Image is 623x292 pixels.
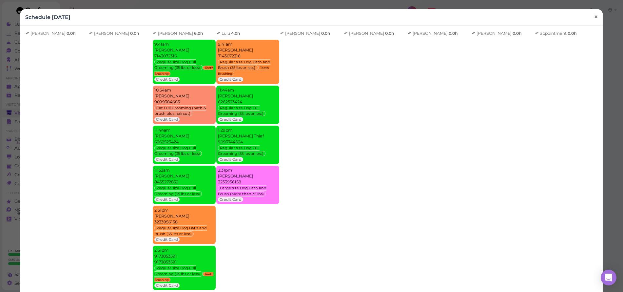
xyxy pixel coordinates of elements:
[344,31,407,36] div: [PERSON_NAME]
[154,283,180,288] span: Credit Card
[218,99,278,105] div: 6262523424
[218,117,243,122] span: Credit Card
[218,47,278,53] div: [PERSON_NAME]
[218,133,278,139] div: [PERSON_NAME] Thief
[154,53,214,59] div: 7143072316
[218,93,278,99] div: [PERSON_NAME]
[153,31,216,36] div: [PERSON_NAME]
[154,47,214,53] div: [PERSON_NAME]
[385,31,394,36] span: 0.0h
[594,12,598,22] span: ×
[218,105,265,116] span: Regular size Dog Full Grooming (35 lbs or less)
[154,99,214,105] div: 9099384683
[218,167,232,173] div: 2:31pm
[154,139,214,145] div: 6262523424
[67,31,76,36] span: 0.0h
[154,167,170,173] div: 11:52am
[154,133,214,139] div: [PERSON_NAME]
[218,41,232,47] div: 9:41am
[218,145,265,156] span: Regular size Dog Full Grooming (35 lbs or less)
[218,173,278,179] div: [PERSON_NAME]
[449,31,458,36] span: 0.0h
[407,31,470,36] div: [PERSON_NAME]
[154,197,180,202] span: Credit Card
[25,31,88,36] div: [PERSON_NAME]
[590,10,602,25] a: ×
[154,207,168,213] div: 2:31pm
[154,213,214,219] div: [PERSON_NAME]
[154,225,207,237] span: Regular size Dog Bath and Brush (35 lbs or less)
[218,157,243,162] span: Credit Card
[601,270,616,285] div: Open Intercom Messenger
[218,77,243,82] span: Credit Card
[194,31,203,36] span: 6.0h
[154,77,180,82] span: Credit Card
[568,31,577,36] span: 0.0h
[218,87,234,93] div: 11:44am
[154,145,202,156] span: Regular size Dog Full Grooming (35 lbs or less)
[154,105,206,116] span: Cat Full Grooming (bath & brush plus haircut)
[154,93,214,99] div: [PERSON_NAME]
[154,173,214,179] div: [PERSON_NAME]
[154,265,203,277] span: Regular size Dog Full Grooming (35 lbs or less)
[218,197,243,202] span: Credit Card
[535,31,598,36] div: appointment
[154,259,214,265] div: 9173853591
[154,253,214,259] div: 9173853591
[218,179,278,185] div: 3233956158
[216,31,279,36] div: Lulu
[218,59,270,71] span: Regular size Dog Bath and Brush (35 lbs or less)
[218,185,266,197] span: Large size Dog Bath and Brush (More than 35 lbs)
[154,41,169,47] div: 9:41am
[130,31,139,36] span: 0.0h
[154,87,171,93] div: 10:54am
[321,31,330,36] span: 0.0h
[154,59,203,71] span: Regular size Dog Full Grooming (35 lbs or less)
[218,127,232,133] div: 1:29pm
[154,185,202,197] span: Regular size Dog Full Grooming (35 lbs or less)
[154,247,168,253] div: 2:31pm
[154,127,170,133] div: 11:44am
[513,31,522,36] span: 0.0h
[280,31,343,36] div: [PERSON_NAME]
[218,53,278,59] div: 7143072316
[154,219,214,225] div: 3233956158
[89,31,152,36] div: [PERSON_NAME]
[154,157,180,162] span: Credit Card
[154,117,180,122] span: Credit Card
[471,31,534,36] div: [PERSON_NAME]
[25,14,70,20] h4: Schedule
[218,139,278,145] div: 9093744564
[231,31,240,36] span: 4.0h
[154,237,180,242] span: Credit Card
[52,14,70,20] span: [DATE]
[154,179,214,185] div: 8455272832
